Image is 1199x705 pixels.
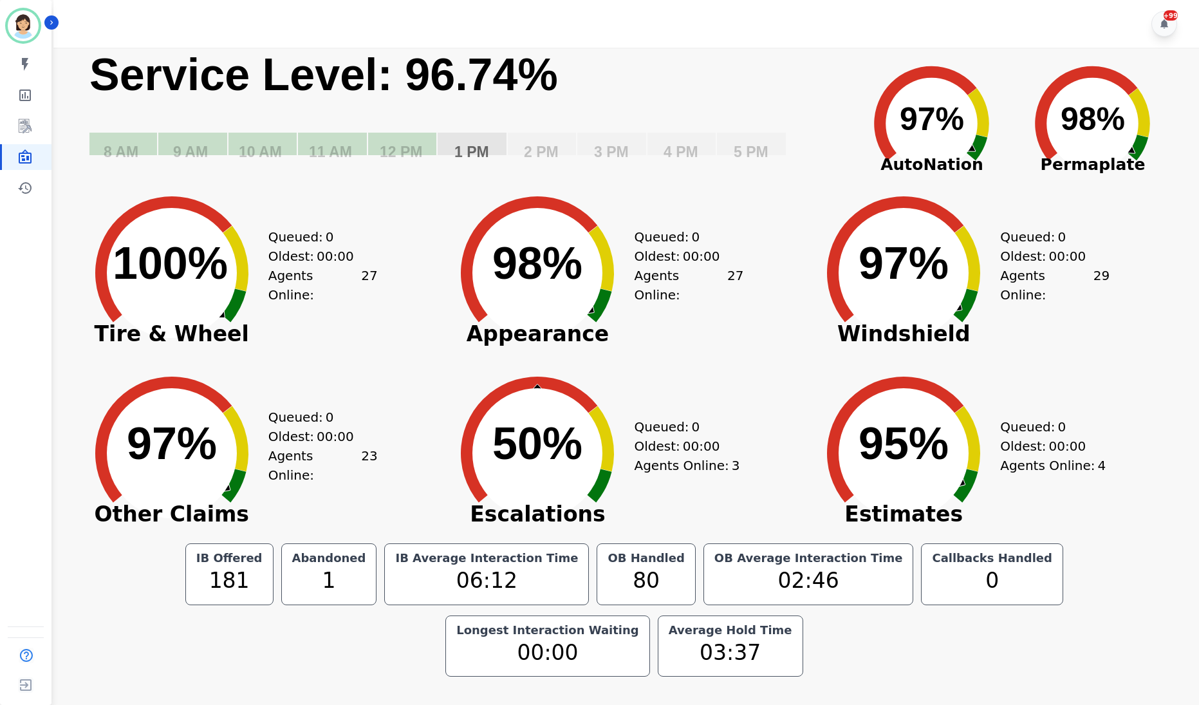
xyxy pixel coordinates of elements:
[393,565,581,597] div: 06:12
[492,238,582,288] text: 98%
[393,552,581,565] div: IB Average Interaction Time
[1057,227,1066,247] span: 0
[194,552,265,565] div: IB Offered
[1000,437,1097,456] div: Oldest:
[88,48,844,180] svg: Service Level: 0%
[634,437,730,456] div: Oldest:
[712,552,906,565] div: OB Average Interaction Time
[268,427,365,446] div: Oldest:
[666,637,795,669] div: 03:37
[1057,417,1066,437] span: 0
[605,565,687,597] div: 80
[1061,101,1125,137] text: 98%
[732,456,740,475] span: 3
[194,565,265,597] div: 181
[734,144,768,160] text: 5 PM
[104,144,138,160] text: 8 AM
[309,144,352,160] text: 11 AM
[692,417,700,437] span: 0
[929,552,1055,565] div: Callbacks Handled
[634,247,730,266] div: Oldest:
[1000,417,1097,437] div: Queued:
[851,153,1012,177] span: AutoNation
[666,624,795,637] div: Average Hold Time
[664,144,698,160] text: 4 PM
[317,247,354,266] span: 00:00
[441,328,634,341] span: Appearance
[75,508,268,521] span: Other Claims
[807,508,1000,521] span: Estimates
[492,418,582,469] text: 50%
[1012,153,1173,177] span: Permaplate
[454,144,489,160] text: 1 PM
[900,101,964,137] text: 97%
[605,552,687,565] div: OB Handled
[1097,456,1106,475] span: 4
[441,508,634,521] span: Escalations
[8,10,39,41] img: Bordered avatar
[113,238,228,288] text: 100%
[268,266,378,305] div: Agents Online:
[75,328,268,341] span: Tire & Wheel
[683,247,720,266] span: 00:00
[634,417,730,437] div: Queued:
[712,565,906,597] div: 02:46
[1049,437,1086,456] span: 00:00
[89,50,558,100] text: Service Level: 96.74%
[127,418,217,469] text: 97%
[268,446,378,485] div: Agents Online:
[1000,266,1110,305] div: Agents Online:
[692,227,700,247] span: 0
[268,247,365,266] div: Oldest:
[634,227,730,247] div: Queued:
[1000,227,1097,247] div: Queued:
[727,266,743,305] span: 27
[807,328,1000,341] span: Windshield
[683,437,720,456] span: 00:00
[1049,247,1086,266] span: 00:00
[594,144,629,160] text: 3 PM
[454,637,642,669] div: 00:00
[1093,266,1110,305] span: 29
[290,565,369,597] div: 1
[239,144,282,160] text: 10 AM
[268,408,365,427] div: Queued:
[1000,456,1110,475] div: Agents Online:
[317,427,354,446] span: 00:00
[1000,247,1097,266] div: Oldest:
[290,552,369,565] div: Abandoned
[634,456,743,475] div: Agents Online:
[929,565,1055,597] div: 0
[173,144,208,160] text: 9 AM
[859,418,949,469] text: 95%
[1164,10,1178,21] div: +99
[634,266,743,305] div: Agents Online:
[326,408,334,427] span: 0
[859,238,949,288] text: 97%
[268,227,365,247] div: Queued:
[361,446,377,485] span: 23
[361,266,377,305] span: 27
[326,227,334,247] span: 0
[524,144,559,160] text: 2 PM
[454,624,642,637] div: Longest Interaction Waiting
[380,144,422,160] text: 12 PM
